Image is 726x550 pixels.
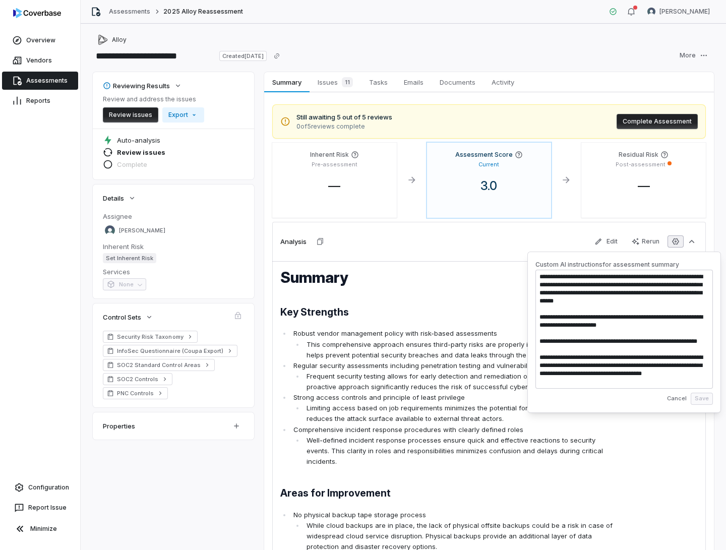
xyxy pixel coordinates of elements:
[320,178,348,193] span: —
[103,345,237,357] a: InfoSec Questionnaire (Coupa Export)
[630,178,658,193] span: —
[117,361,201,369] span: SOC2 Standard Control Areas
[304,435,614,467] li: Well-defined incident response processes ensure quick and effective reactions to security events....
[304,339,614,360] li: This comprehensive approach ensures third-party risks are properly identified and mitigated. It h...
[647,8,655,16] img: Daniel Aranibar avatar
[117,389,154,397] span: PNC Controls
[293,328,614,339] p: Robust vendor management policy with risk-based assessments
[103,253,156,263] span: Set Inherent Risk
[2,92,78,110] a: Reports
[674,48,714,63] button: More
[103,373,172,385] a: SOC2 Controls
[455,151,513,159] h4: Assessment Score
[632,237,659,246] div: Rerun
[304,371,614,392] li: Frequent security testing allows for early detection and remediation of vulnerabilities. This pro...
[535,261,679,268] label: Custom AI instructions for assessment summary
[342,77,353,87] span: 11
[304,403,614,424] li: Limiting access based on job requirements minimizes the potential for insider threats. It also re...
[119,227,165,234] span: [PERSON_NAME]
[2,51,78,70] a: Vendors
[280,270,614,286] h1: Summary
[314,75,357,89] span: Issues
[103,81,170,90] div: Reviewing Results
[103,313,141,322] span: Control Sets
[296,123,392,131] span: 0 of 5 reviews complete
[280,237,307,246] h3: Analysis
[163,8,243,16] span: 2025 Alloy Reassessment
[4,478,76,497] a: Configuration
[103,194,124,203] span: Details
[626,234,665,249] button: Rerun
[4,519,76,539] button: Minimize
[103,242,244,251] dt: Inherent Risk
[100,75,185,96] button: Reviewing Results
[2,72,78,90] a: Assessments
[478,161,499,168] p: Current
[268,76,305,89] span: Summary
[293,424,614,435] p: Comprehensive incident response procedures with clearly defined roles
[117,333,184,341] span: Security Risk Taxonomy
[100,188,139,209] button: Details
[617,114,698,129] button: Complete Assessment
[588,234,624,249] button: Edit
[616,161,665,168] p: Post-assessment
[280,305,614,319] h2: Key Strengths
[117,136,160,145] span: Auto-analysis
[103,95,204,103] p: Review and address the issues
[365,76,392,89] span: Tasks
[103,387,168,399] a: PNC Controls
[95,31,130,49] button: https://alloy.com/Alloy
[2,31,78,49] a: Overview
[296,112,392,123] span: Still awaiting 5 out of 5 reviews
[103,331,198,343] a: Security Risk Taxonomy
[4,499,76,517] button: Report Issue
[488,76,518,89] span: Activity
[109,8,150,16] a: Assessments
[619,151,658,159] h4: Residual Risk
[112,36,127,44] span: Alloy
[117,160,147,169] span: Complete
[103,212,244,221] dt: Assignee
[641,4,716,19] button: Daniel Aranibar avatar[PERSON_NAME]
[219,51,267,61] span: Created [DATE]
[117,148,165,157] span: Review issues
[103,267,244,276] dt: Services
[103,359,215,371] a: SOC2 Standard Control Areas
[436,76,479,89] span: Documents
[117,375,158,383] span: SOC2 Controls
[13,8,61,18] img: logo-D7KZi-bG.svg
[293,360,614,371] p: Regular security assessments including penetration testing and vulnerability scans
[103,107,158,123] button: Review issues
[659,8,710,16] span: [PERSON_NAME]
[472,178,505,193] span: 3.0
[664,390,690,408] button: Cancel
[117,347,223,355] span: InfoSec Questionnaire (Coupa Export)
[293,392,614,403] p: Strong access controls and principle of least privilege
[162,107,204,123] button: Export
[312,161,357,168] p: Pre-assessment
[105,225,115,235] img: Hammed Bakare avatar
[400,76,428,89] span: Emails
[100,307,156,328] button: Control Sets
[268,47,286,65] button: Copy link
[310,151,349,159] h4: Inherent Risk
[280,486,614,500] h2: Areas for Improvement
